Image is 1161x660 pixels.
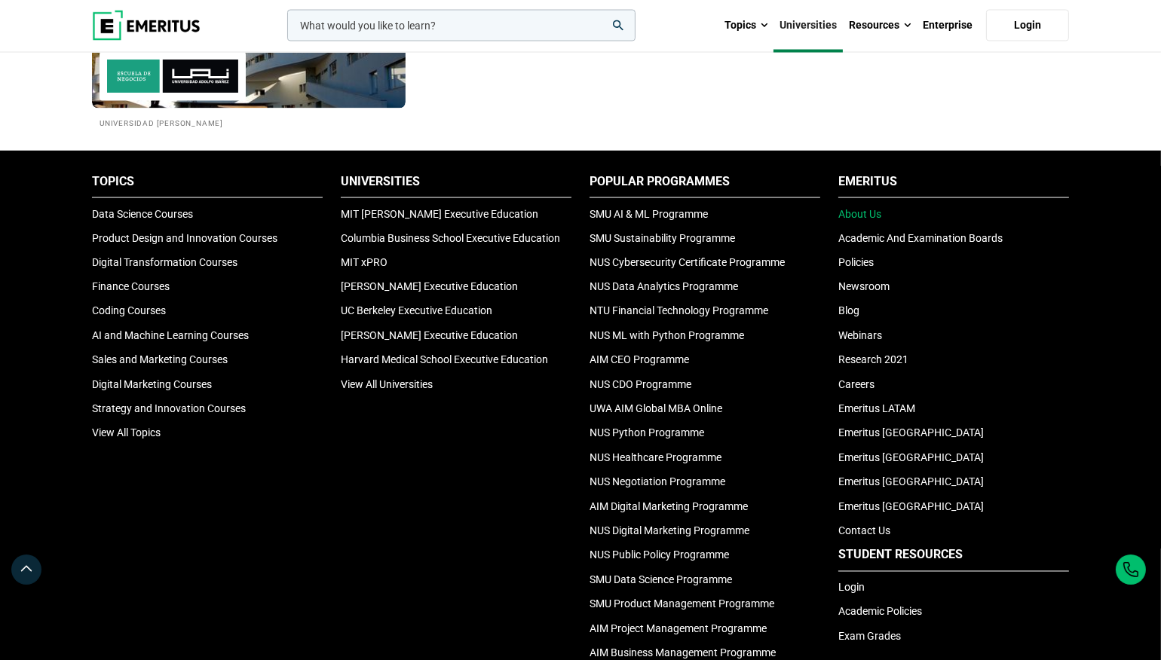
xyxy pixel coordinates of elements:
[100,116,398,129] h2: Universidad [PERSON_NAME]
[590,452,721,464] a: NUS Healthcare Programme
[590,330,744,342] a: NUS ML with Python Programme
[838,403,915,415] a: Emeritus LATAM
[838,427,984,439] a: Emeritus [GEOGRAPHIC_DATA]
[92,232,277,244] a: Product Design and Innovation Courses
[838,525,890,537] a: Contact Us
[590,208,708,220] a: SMU AI & ML Programme
[341,330,518,342] a: [PERSON_NAME] Executive Education
[838,330,882,342] a: Webinars
[590,305,768,317] a: NTU Financial Technology Programme
[590,354,689,366] a: AIM CEO Programme
[838,501,984,513] a: Emeritus [GEOGRAPHIC_DATA]
[838,379,875,391] a: Careers
[838,305,859,317] a: Blog
[590,549,729,561] a: NUS Public Policy Programme
[838,582,865,594] a: Login
[838,257,874,269] a: Policies
[590,379,691,391] a: NUS CDO Programme
[838,476,984,488] a: Emeritus [GEOGRAPHIC_DATA]
[590,623,767,635] a: AIM Project Management Programme
[107,60,238,93] img: Universidad Adolfo Ibáñez
[341,232,560,244] a: Columbia Business School Executive Education
[590,598,774,610] a: SMU Product Management Programme
[590,574,732,586] a: SMU Data Science Programme
[838,232,1003,244] a: Academic And Examination Boards
[92,427,161,439] a: View All Topics
[92,257,237,269] a: Digital Transformation Courses
[838,452,984,464] a: Emeritus [GEOGRAPHIC_DATA]
[590,647,776,659] a: AIM Business Management Programme
[92,354,228,366] a: Sales and Marketing Courses
[341,354,548,366] a: Harvard Medical School Executive Education
[92,330,249,342] a: AI and Machine Learning Courses
[92,305,166,317] a: Coding Courses
[92,281,170,293] a: Finance Courses
[838,208,881,220] a: About Us
[341,281,518,293] a: [PERSON_NAME] Executive Education
[838,606,922,618] a: Academic Policies
[590,501,748,513] a: AIM Digital Marketing Programme
[590,403,722,415] a: UWA AIM Global MBA Online
[341,379,433,391] a: View All Universities
[341,208,538,220] a: MIT [PERSON_NAME] Executive Education
[590,232,735,244] a: SMU Sustainability Programme
[986,10,1069,41] a: Login
[92,208,193,220] a: Data Science Courses
[838,354,908,366] a: Research 2021
[590,281,738,293] a: NUS Data Analytics Programme
[341,257,388,269] a: MIT xPRO
[92,379,212,391] a: Digital Marketing Courses
[287,10,636,41] input: woocommerce-product-search-field-0
[838,631,901,643] a: Exam Grades
[590,427,704,439] a: NUS Python Programme
[341,305,492,317] a: UC Berkeley Executive Education
[838,281,890,293] a: Newsroom
[590,257,785,269] a: NUS Cybersecurity Certificate Programme
[92,403,246,415] a: Strategy and Innovation Courses
[590,476,725,488] a: NUS Negotiation Programme
[590,525,749,537] a: NUS Digital Marketing Programme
